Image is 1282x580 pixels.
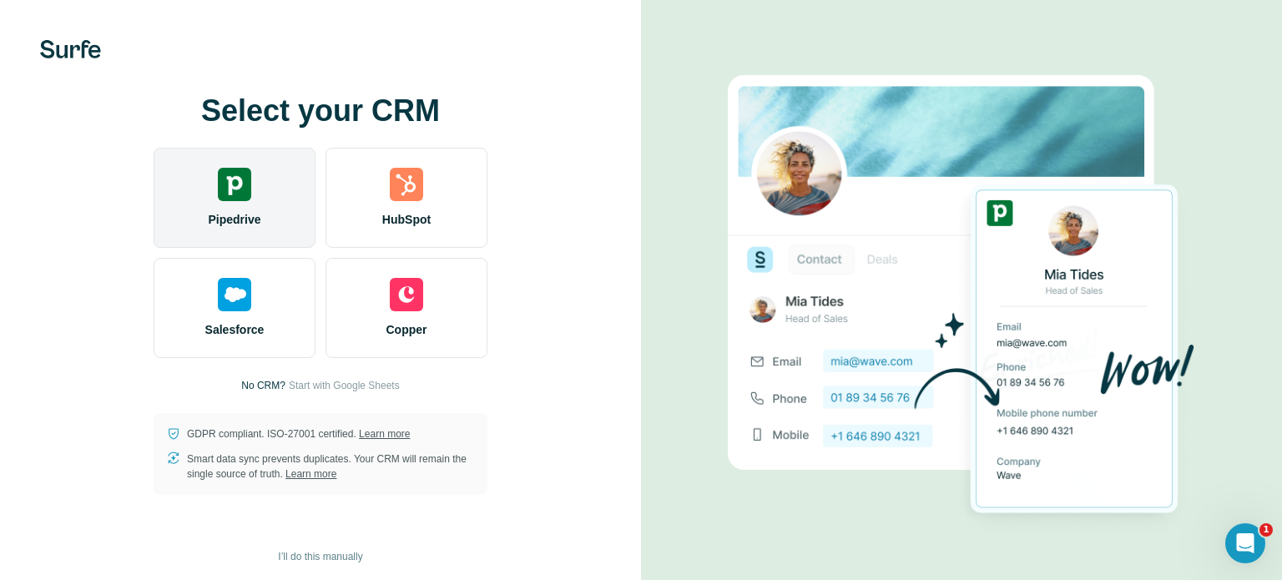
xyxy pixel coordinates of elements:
[359,428,410,440] a: Learn more
[1259,523,1273,537] span: 1
[218,278,251,311] img: salesforce's logo
[289,378,400,393] button: Start with Google Sheets
[218,168,251,201] img: pipedrive's logo
[154,94,487,128] h1: Select your CRM
[390,168,423,201] img: hubspot's logo
[40,40,101,58] img: Surfe's logo
[266,544,374,569] button: I’ll do this manually
[386,321,427,338] span: Copper
[1225,523,1265,563] iframe: Intercom live chat
[205,321,265,338] span: Salesforce
[390,278,423,311] img: copper's logo
[208,211,260,228] span: Pipedrive
[241,378,285,393] p: No CRM?
[278,549,362,564] span: I’ll do this manually
[187,426,410,441] p: GDPR compliant. ISO-27001 certified.
[728,47,1195,542] img: PIPEDRIVE image
[382,211,431,228] span: HubSpot
[187,451,474,482] p: Smart data sync prevents duplicates. Your CRM will remain the single source of truth.
[285,468,336,480] a: Learn more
